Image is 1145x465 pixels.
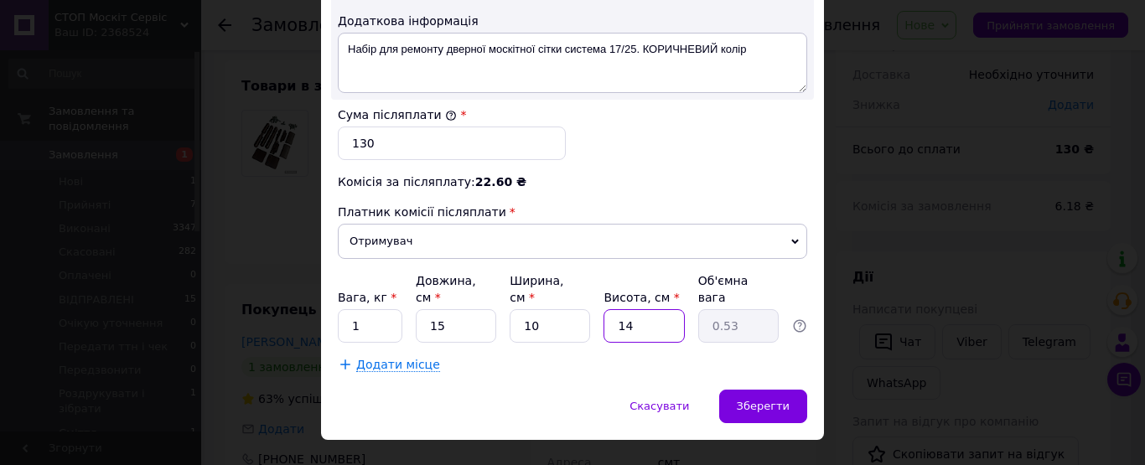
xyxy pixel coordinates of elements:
[338,33,807,93] textarea: Набір для ремонту дверної москітної сітки система 17/25. КОРИЧНЕВИЙ колір
[629,400,689,412] span: Скасувати
[356,358,440,372] span: Додати місце
[737,400,790,412] span: Зберегти
[338,224,807,259] span: Отримувач
[338,108,457,121] label: Сума післяплати
[604,291,679,304] label: Висота, см
[338,291,396,304] label: Вага, кг
[510,274,563,304] label: Ширина, см
[338,205,506,219] span: Платник комісії післяплати
[698,272,779,306] div: Об'ємна вага
[338,13,807,29] div: Додаткова інформація
[416,274,476,304] label: Довжина, см
[475,175,526,189] span: 22.60 ₴
[338,173,807,190] div: Комісія за післяплату:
